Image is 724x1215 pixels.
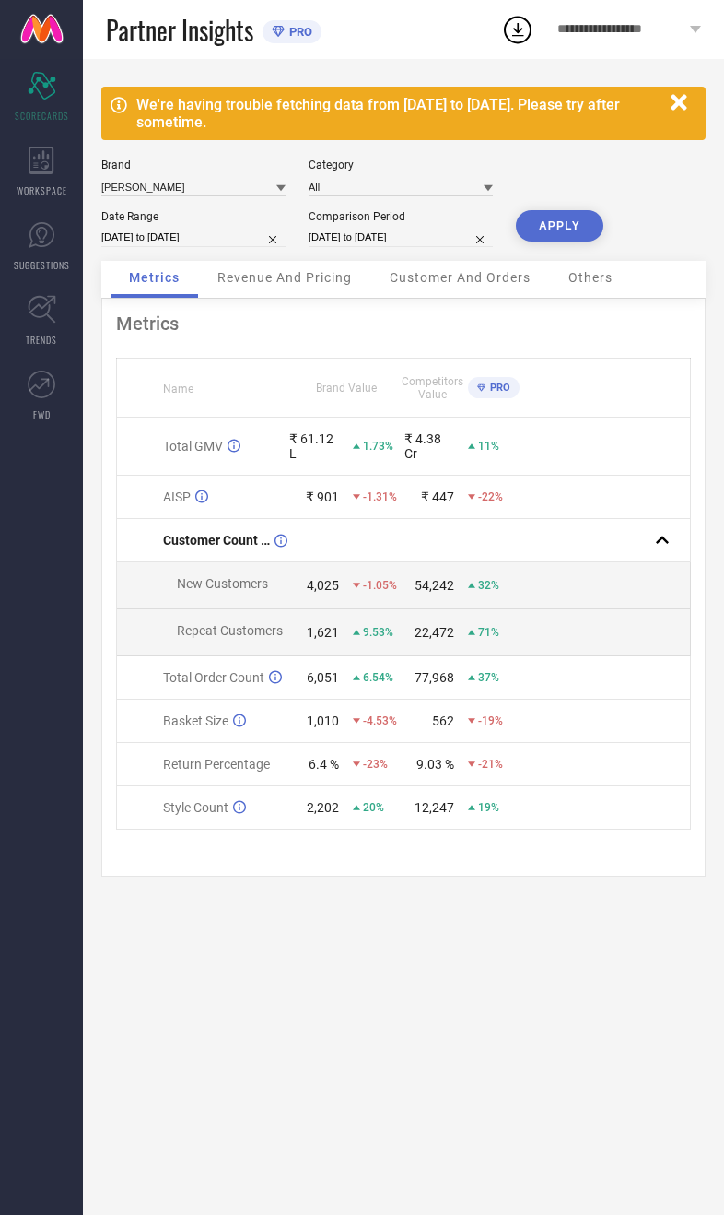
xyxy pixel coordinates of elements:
span: 71% [478,626,499,639]
span: Total Order Count [163,670,264,685]
span: 37% [478,671,499,684]
span: New Customers [177,576,268,591]
div: 2,202 [307,800,339,815]
div: Comparison Period [309,210,493,223]
span: Name [163,383,193,395]
div: 22,472 [415,625,454,640]
span: Metrics [129,270,180,285]
span: -19% [478,714,503,727]
span: Customer And Orders [390,270,531,285]
span: Return Percentage [163,757,270,772]
span: FWD [33,407,51,421]
div: Category [309,159,493,171]
div: ₹ 4.38 Cr [404,431,454,461]
span: Style Count [163,800,228,815]
span: 32% [478,579,499,592]
div: Open download list [501,13,534,46]
span: Repeat Customers [177,623,283,638]
span: 20% [363,801,384,814]
div: 54,242 [415,578,454,593]
span: SCORECARDS [15,109,69,123]
span: -1.05% [363,579,397,592]
div: 6.4 % [309,757,339,772]
span: -21% [478,758,503,771]
span: 11% [478,440,499,453]
span: SUGGESTIONS [14,258,70,272]
span: Revenue And Pricing [217,270,352,285]
div: ₹ 901 [306,490,339,504]
div: ₹ 447 [421,490,454,504]
span: TRENDS [26,333,57,347]
span: PRO [485,382,510,394]
div: 1,010 [307,714,339,728]
div: 9.03 % [416,757,454,772]
input: Select comparison period [309,228,493,247]
span: AISP [163,490,191,504]
button: APPLY [516,210,603,242]
div: 1,621 [307,625,339,640]
span: Basket Size [163,714,228,728]
div: ₹ 61.12 L [289,431,339,461]
span: 19% [478,801,499,814]
div: We're having trouble fetching data from [DATE] to [DATE]. Please try after sometime. [136,96,661,131]
span: Customer Count (New vs Repeat) [163,533,270,548]
div: 4,025 [307,578,339,593]
div: Brand [101,159,286,171]
span: 6.54% [363,671,393,684]
span: Total GMV [163,439,223,454]
span: PRO [285,25,312,39]
div: Metrics [116,313,691,335]
span: -1.31% [363,490,397,503]
div: Date Range [101,210,286,223]
span: Partner Insights [106,11,253,49]
span: Brand Value [316,382,377,395]
div: 77,968 [415,670,454,685]
span: -4.53% [363,714,397,727]
span: 1.73% [363,440,393,453]
span: WORKSPACE [17,183,67,197]
div: 6,051 [307,670,339,685]
div: 562 [432,714,454,728]
input: Select date range [101,228,286,247]
span: 9.53% [363,626,393,639]
span: Competitors Value [402,375,463,401]
span: -22% [478,490,503,503]
span: -23% [363,758,388,771]
div: 12,247 [415,800,454,815]
span: Others [568,270,613,285]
